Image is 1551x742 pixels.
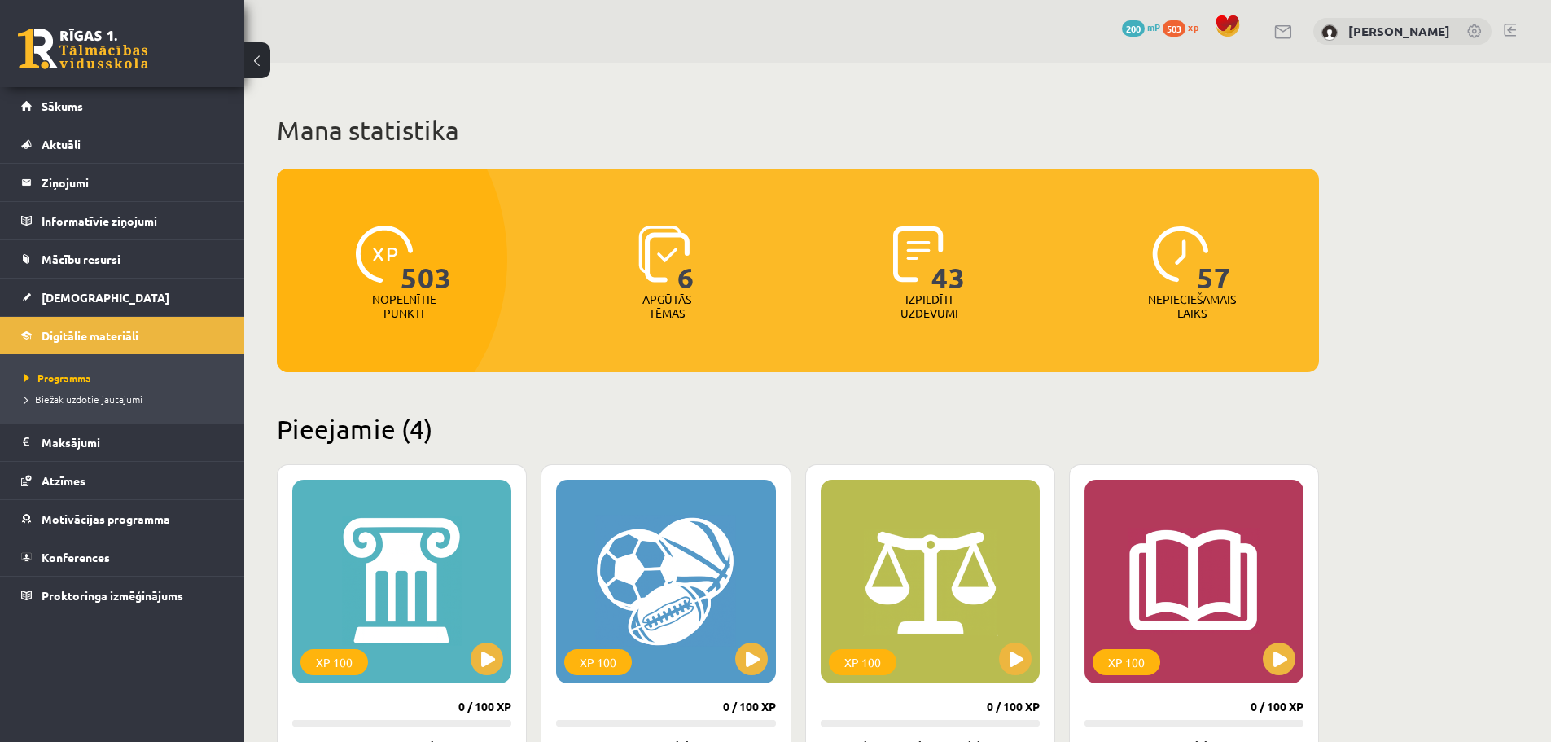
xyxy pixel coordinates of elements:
[42,424,224,461] legend: Maksājumi
[277,114,1319,147] h1: Mana statistika
[21,462,224,499] a: Atzīmes
[18,29,148,69] a: Rīgas 1. Tālmācības vidusskola
[1147,20,1160,33] span: mP
[42,588,183,603] span: Proktoringa izmēģinājums
[21,577,224,614] a: Proktoringa izmēģinājums
[24,371,91,384] span: Programma
[1152,226,1209,283] img: icon-clock-7be60019b62300814b6bd22b8e044499b485619524d84068768e800edab66f18.svg
[42,511,170,526] span: Motivācijas programma
[677,226,694,292] span: 6
[21,240,224,278] a: Mācību resursi
[277,413,1319,445] h2: Pieejamie (4)
[897,292,961,320] p: Izpildīti uzdevumi
[21,424,224,461] a: Maksājumi
[21,279,224,316] a: [DEMOGRAPHIC_DATA]
[1321,24,1338,41] img: Anna Tumanova
[42,328,138,343] span: Digitālie materiāli
[42,164,224,201] legend: Ziņojumi
[1197,226,1231,292] span: 57
[21,317,224,354] a: Digitālie materiāli
[42,202,224,239] legend: Informatīvie ziņojumi
[42,99,83,113] span: Sākums
[42,137,81,151] span: Aktuāli
[42,550,110,564] span: Konferences
[1348,23,1450,39] a: [PERSON_NAME]
[635,292,699,320] p: Apgūtās tēmas
[1122,20,1160,33] a: 200 mP
[21,125,224,163] a: Aktuāli
[21,164,224,201] a: Ziņojumi
[24,393,142,406] span: Biežāk uzdotie jautājumi
[829,649,896,675] div: XP 100
[1148,292,1236,320] p: Nepieciešamais laiks
[1122,20,1145,37] span: 200
[21,538,224,576] a: Konferences
[638,226,690,283] img: icon-learned-topics-4a711ccc23c960034f471b6e78daf4a3bad4a20eaf4de84257b87e66633f6470.svg
[21,500,224,538] a: Motivācijas programma
[1093,649,1160,675] div: XP 100
[931,226,966,292] span: 43
[356,226,413,283] img: icon-xp-0682a9bc20223a9ccc6f5883a126b849a74cddfe5390d2b41b4391c66f2066e7.svg
[21,202,224,239] a: Informatīvie ziņojumi
[401,226,452,292] span: 503
[42,290,169,305] span: [DEMOGRAPHIC_DATA]
[42,252,120,266] span: Mācību resursi
[24,392,228,406] a: Biežāk uzdotie jautājumi
[564,649,632,675] div: XP 100
[1188,20,1198,33] span: xp
[893,226,944,283] img: icon-completed-tasks-ad58ae20a441b2904462921112bc710f1caf180af7a3daa7317a5a94f2d26646.svg
[372,292,436,320] p: Nopelnītie punkti
[21,87,224,125] a: Sākums
[24,371,228,385] a: Programma
[1163,20,1207,33] a: 503 xp
[1163,20,1185,37] span: 503
[42,473,85,488] span: Atzīmes
[300,649,368,675] div: XP 100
